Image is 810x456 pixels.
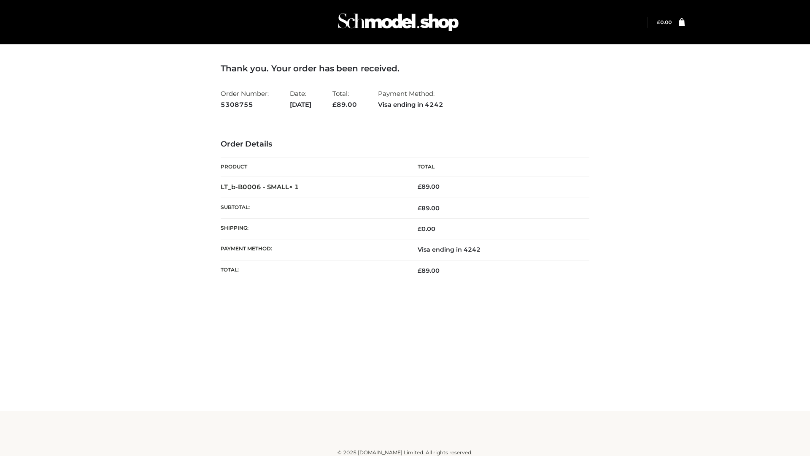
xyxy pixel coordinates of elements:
[290,99,311,110] strong: [DATE]
[378,99,443,110] strong: Visa ending in 4242
[221,260,405,281] th: Total:
[290,86,311,112] li: Date:
[335,5,462,39] img: Schmodel Admin 964
[221,63,589,73] h3: Thank you. Your order has been received.
[418,267,440,274] span: 89.00
[418,204,440,212] span: 89.00
[418,267,421,274] span: £
[332,100,337,109] span: £
[405,157,589,176] th: Total
[289,183,299,191] strong: × 1
[418,225,435,233] bdi: 0.00
[221,198,405,218] th: Subtotal:
[418,183,421,190] span: £
[221,140,589,149] h3: Order Details
[221,157,405,176] th: Product
[221,183,299,191] strong: LT_b-B0006 - SMALL
[221,239,405,260] th: Payment method:
[332,86,357,112] li: Total:
[378,86,443,112] li: Payment Method:
[657,19,672,25] bdi: 0.00
[221,219,405,239] th: Shipping:
[657,19,660,25] span: £
[657,19,672,25] a: £0.00
[221,99,269,110] strong: 5308755
[418,204,421,212] span: £
[405,239,589,260] td: Visa ending in 4242
[221,86,269,112] li: Order Number:
[418,225,421,233] span: £
[418,183,440,190] bdi: 89.00
[332,100,357,109] span: 89.00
